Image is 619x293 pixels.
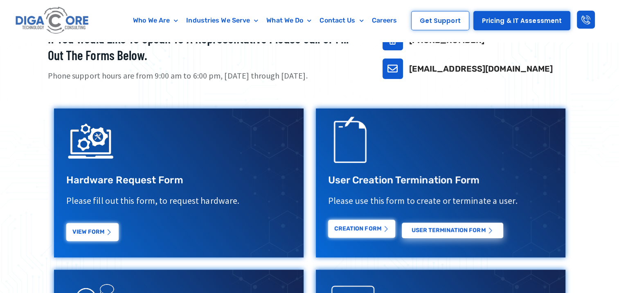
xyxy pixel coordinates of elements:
[402,223,503,238] a: USER Termination Form
[328,220,395,238] a: Creation Form
[315,11,367,30] a: Contact Us
[328,174,553,187] h3: User Creation Termination Form
[409,64,553,74] a: [EMAIL_ADDRESS][DOMAIN_NAME]
[411,11,469,30] a: Get Support
[48,70,362,82] p: Phone support hours are from 9:00 am to 6:00 pm, [DATE] through [DATE].
[48,30,362,64] h2: If you would like to speak to a representative please call or fill out the forms below.
[383,59,403,79] a: support@digacore.com
[328,195,553,207] p: Please use this form to create or terminate a user.
[420,18,461,24] span: Get Support
[66,117,115,166] img: IT Support Icon
[482,18,562,24] span: Pricing & IT Assessment
[412,228,486,233] span: USER Termination Form
[328,117,377,166] img: Support Request Icon
[66,195,291,207] p: Please fill out this form, to request hardware.
[66,223,119,241] a: View Form
[409,35,484,45] a: [PHONE_NUMBER]
[368,11,401,30] a: Careers
[14,4,92,37] img: Digacore logo 1
[473,11,570,30] a: Pricing & IT Assessment
[262,11,315,30] a: What We Do
[129,11,182,30] a: Who We Are
[124,11,406,30] nav: Menu
[66,174,291,187] h3: Hardware Request Form
[182,11,262,30] a: Industries We Serve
